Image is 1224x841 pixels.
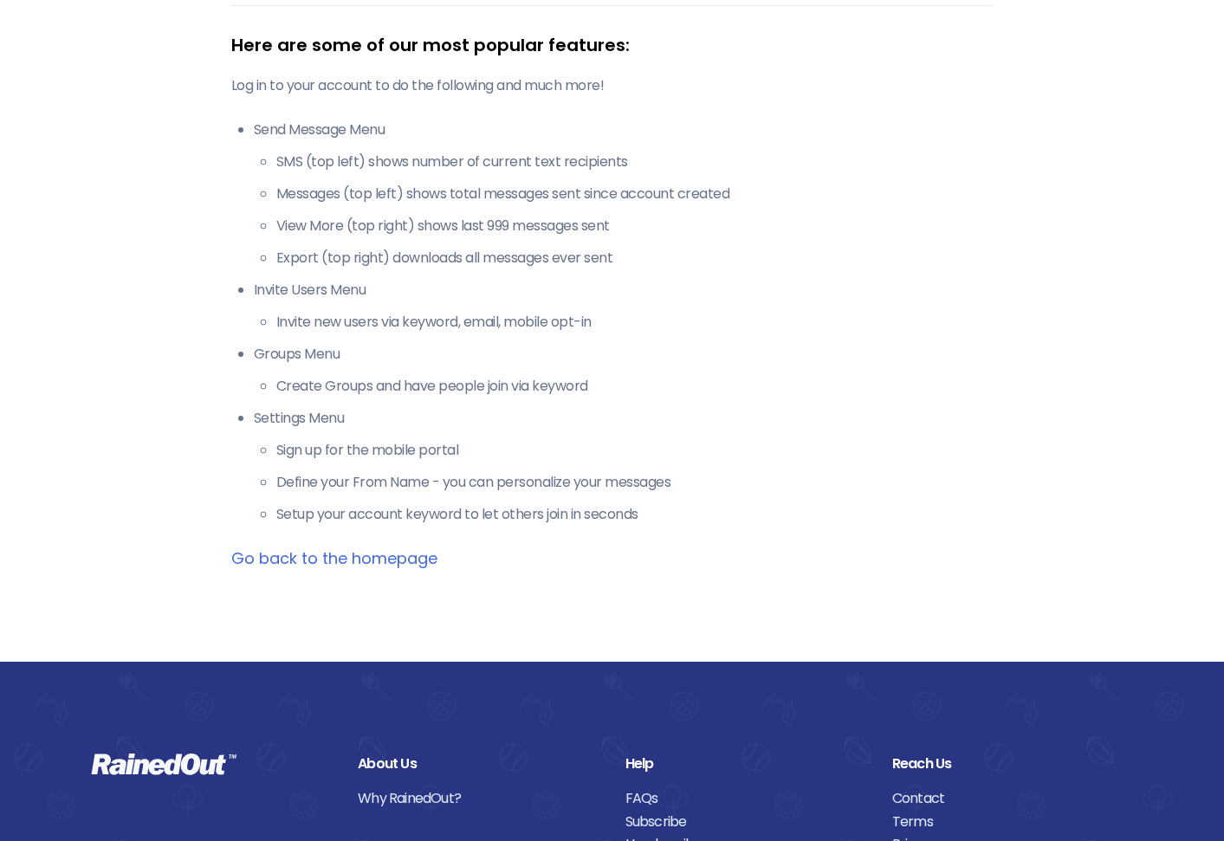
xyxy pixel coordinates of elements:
[276,184,994,204] li: Messages (top left) shows total messages sent since account created
[276,152,994,172] li: SMS (top left) shows number of current text recipients
[276,440,994,461] li: Sign up for the mobile portal
[276,472,994,493] li: Define your From Name - you can personalize your messages
[231,32,994,58] div: Here are some of our most popular features:
[276,312,994,333] li: Invite new users via keyword, email, mobile opt-in
[276,248,994,268] li: Export (top right) downloads all messages ever sent
[625,753,866,775] div: Help
[892,787,1133,810] a: Contact
[276,216,994,236] li: View More (top right) shows last 999 messages sent
[625,811,866,833] a: Subscribe
[276,376,994,397] li: Create Groups and have people join via keyword
[892,753,1133,775] div: Reach Us
[276,504,994,525] li: Setup your account keyword to let others join in seconds
[231,75,994,96] p: Log in to your account to do the following and much more!
[254,344,994,397] li: Groups Menu
[358,753,599,775] div: About Us
[231,547,437,569] a: Go back to the homepage
[254,120,994,268] li: Send Message Menu
[254,408,994,525] li: Settings Menu
[358,787,599,810] a: Why RainedOut?
[892,811,1133,833] a: Terms
[625,787,866,810] a: FAQs
[254,280,994,333] li: Invite Users Menu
